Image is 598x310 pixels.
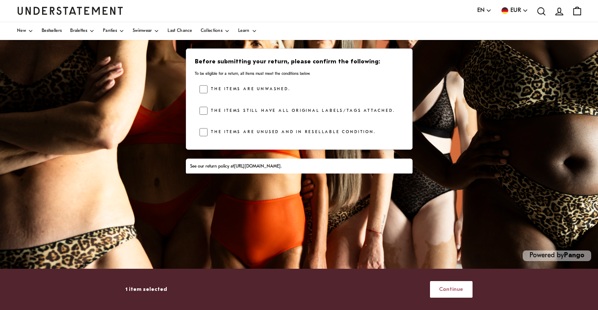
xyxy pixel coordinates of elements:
[234,164,281,169] a: [URL][DOMAIN_NAME]
[208,107,395,115] label: The items still have all original labels/tags attached.
[168,22,192,40] a: Last Chance
[133,29,152,33] span: Swimwear
[208,128,376,137] label: The items are unused and in resellable condition.
[510,6,521,15] span: EUR
[103,22,124,40] a: Panties
[190,163,408,170] div: See our return policy at .
[133,22,159,40] a: Swimwear
[208,85,290,94] label: The items are unwashed.
[103,29,117,33] span: Panties
[42,29,62,33] span: Bestsellers
[201,29,222,33] span: Collections
[238,29,250,33] span: Learn
[477,6,484,15] span: EN
[201,22,230,40] a: Collections
[500,6,528,15] button: EUR
[17,29,26,33] span: New
[238,22,257,40] a: Learn
[42,22,62,40] a: Bestsellers
[195,71,403,77] p: To be eligible for a return, all items must meet the conditions below.
[564,252,584,259] a: Pango
[70,29,87,33] span: Bralettes
[17,7,123,14] a: Understatement Homepage
[477,6,492,15] button: EN
[523,250,591,261] p: Powered by
[17,22,33,40] a: New
[70,22,94,40] a: Bralettes
[168,29,192,33] span: Last Chance
[195,58,403,66] h3: Before submitting your return, please confirm the following:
